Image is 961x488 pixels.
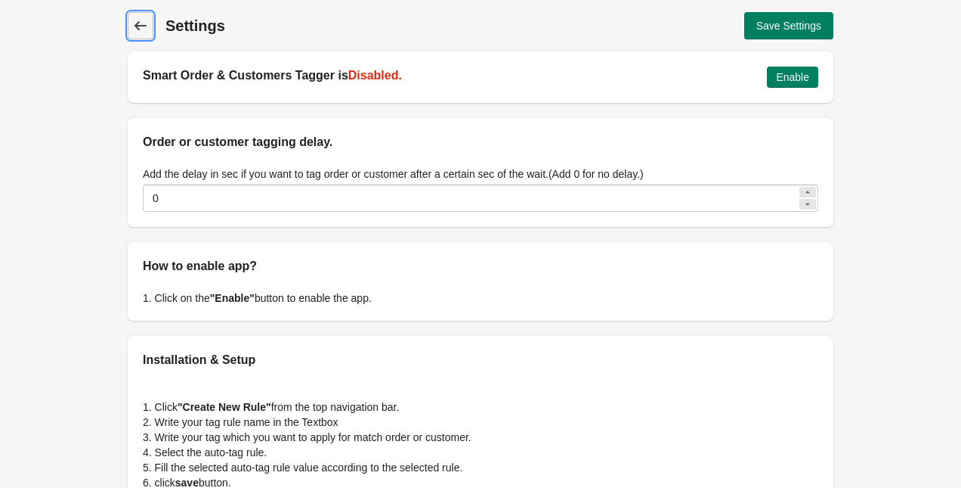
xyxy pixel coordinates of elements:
h1: Settings [165,15,472,36]
p: 1. Click on the button to enable the app. [143,291,818,306]
p: 5. Fill the selected auto-tag rule value according to the selected rule. [143,460,818,475]
p: 3. Write your tag which you want to apply for match order or customer. [143,430,818,445]
h2: Installation & Setup [143,351,818,369]
b: "Enable" [210,292,255,304]
span: Enable [776,71,809,83]
b: "Create New Rule" [178,401,271,413]
p: 2. Write your tag rule name in the Textbox [143,415,818,430]
p: 1. Click from the top navigation bar. [143,399,818,415]
span: Save Settings [756,20,821,32]
input: delay in sec [143,185,797,212]
label: Add the delay in sec if you want to tag order or customer after a certain sec of the wait.(Add 0 ... [143,166,644,182]
button: Save Settings [744,12,833,39]
span: Disabled. [348,69,402,82]
button: Enable [767,67,818,88]
h2: How to enable app? [143,257,818,275]
p: 4. Select the auto-tag rule. [143,445,818,460]
h2: Order or customer tagging delay. [143,133,818,151]
h2: Smart Order & Customers Tagger is [143,67,755,85]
